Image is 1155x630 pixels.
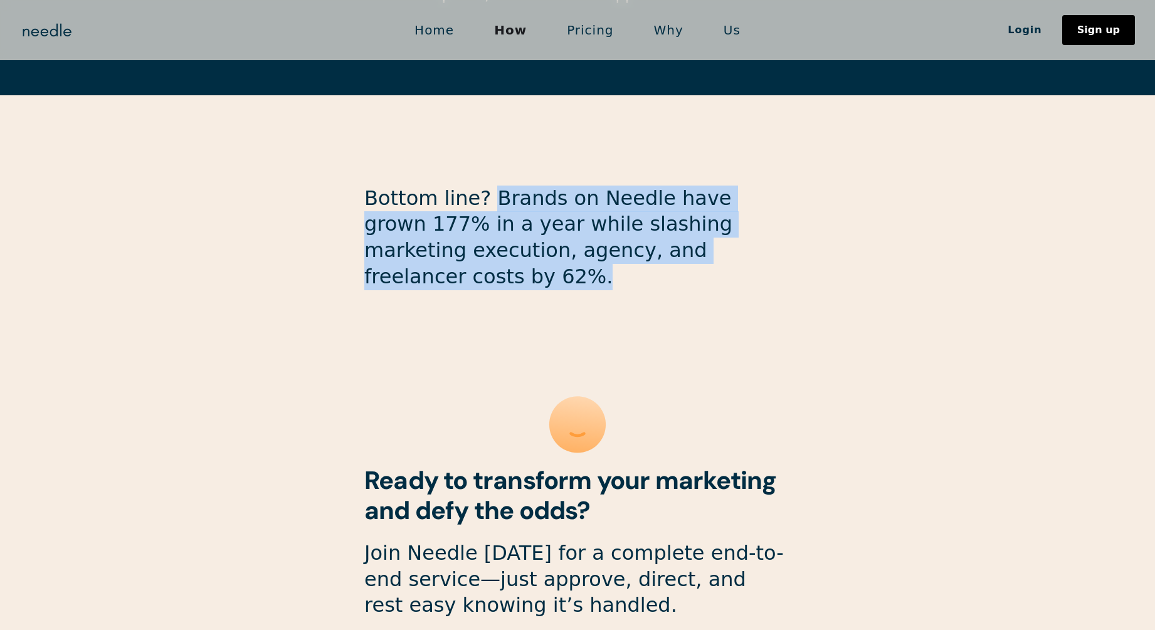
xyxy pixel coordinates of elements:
p: Join Needle [DATE] for a complete end-to-end service—just approve, direct, and rest easy knowing ... [364,540,791,619]
div: Sign up [1077,25,1120,35]
a: Login [988,19,1062,41]
a: How [474,17,547,43]
a: Why [634,17,704,43]
h2: Ready to transform your marketing and defy the odds? [364,465,791,525]
a: Pricing [547,17,633,43]
p: Bottom line? Brands on Needle have grown 177% in a year while slashing marketing execution, agenc... [364,186,791,290]
a: Us [704,17,761,43]
a: Sign up [1062,15,1135,45]
a: Home [394,17,474,43]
